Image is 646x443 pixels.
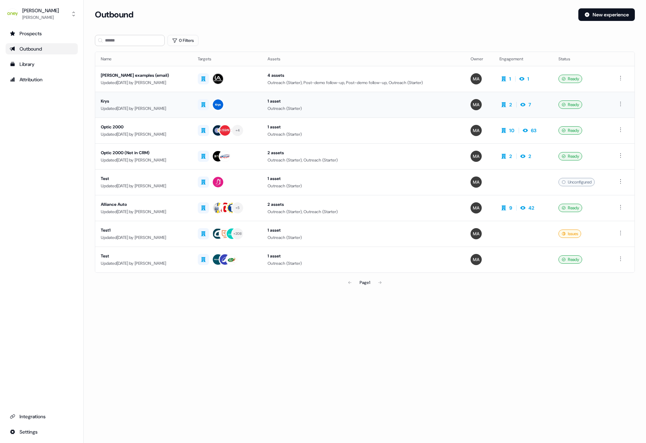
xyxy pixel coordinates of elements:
[528,101,531,108] div: 7
[268,123,459,130] div: 1 asset
[268,253,459,260] div: 1 asset
[268,208,459,215] div: Outreach (Starter), Outreach (Starter)
[509,127,514,134] div: 10
[268,182,459,189] div: Outreach (Starter)
[10,30,74,37] div: Prospects
[101,105,187,112] div: Updated [DATE] by [PERSON_NAME]
[528,204,534,211] div: 42
[101,149,187,156] div: Optic 2000 (Not in CRM)
[471,73,482,84] img: Marie
[471,254,482,265] img: Marie
[509,75,511,82] div: 1
[6,59,78,70] a: Go to templates
[268,201,459,208] div: 2 assets
[509,204,512,211] div: 9
[101,208,187,215] div: Updated [DATE] by [PERSON_NAME]
[494,52,553,66] th: Engagement
[101,182,187,189] div: Updated [DATE] by [PERSON_NAME]
[268,72,459,79] div: 4 assets
[268,157,459,164] div: Outreach (Starter), Outreach (Starter)
[558,230,581,238] div: Issues
[465,52,494,66] th: Owner
[268,105,459,112] div: Outreach (Starter)
[101,260,187,267] div: Updated [DATE] by [PERSON_NAME]
[10,76,74,83] div: Attribution
[101,234,187,241] div: Updated [DATE] by [PERSON_NAME]
[235,205,240,211] div: + 5
[471,99,482,110] img: Marie
[101,175,187,182] div: Test
[192,52,262,66] th: Targets
[553,52,611,66] th: Status
[471,202,482,213] img: Marie
[360,279,370,286] div: Page 1
[268,149,459,156] div: 2 assets
[268,131,459,138] div: Outreach (Starter)
[101,131,187,138] div: Updated [DATE] by [PERSON_NAME]
[6,74,78,85] a: Go to attribution
[22,14,59,21] div: [PERSON_NAME]
[268,227,459,234] div: 1 asset
[101,98,187,105] div: Krys
[6,6,78,22] button: [PERSON_NAME][PERSON_NAME]
[558,100,582,109] div: Ready
[101,227,187,234] div: Test1
[268,98,459,105] div: 1 asset
[10,61,74,68] div: Library
[10,428,74,435] div: Settings
[6,43,78,54] a: Go to outbound experience
[10,413,74,420] div: Integrations
[531,127,536,134] div: 63
[233,231,242,237] div: + 208
[558,204,582,212] div: Ready
[509,101,512,108] div: 2
[262,52,465,66] th: Assets
[101,201,187,208] div: Alliance Auto
[101,72,187,79] div: [PERSON_NAME] examples (email)
[471,228,482,239] img: Marie
[528,153,531,160] div: 2
[578,8,635,21] button: New experience
[101,79,187,86] div: Updated [DATE] by [PERSON_NAME]
[10,45,74,52] div: Outbound
[471,125,482,136] img: Marie
[22,7,59,14] div: [PERSON_NAME]
[6,426,78,437] a: Go to integrations
[527,75,529,82] div: 1
[6,411,78,422] a: Go to integrations
[167,35,198,46] button: 0 Filters
[95,52,192,66] th: Name
[268,234,459,241] div: Outreach (Starter)
[101,123,187,130] div: Optic 2000
[558,178,595,186] div: Unconfigured
[558,255,582,264] div: Ready
[509,153,512,160] div: 2
[268,260,459,267] div: Outreach (Starter)
[95,9,133,20] h3: Outbound
[471,177,482,188] img: Marie
[471,151,482,162] img: Marie
[558,152,582,160] div: Ready
[268,175,459,182] div: 1 asset
[558,75,582,83] div: Ready
[268,79,459,86] div: Outreach (Starter), Post-demo follow-up, Post-demo follow-up, Outreach (Starter)
[6,28,78,39] a: Go to prospects
[101,157,187,164] div: Updated [DATE] by [PERSON_NAME]
[558,126,582,135] div: Ready
[235,127,240,134] div: + 4
[101,253,187,260] div: Test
